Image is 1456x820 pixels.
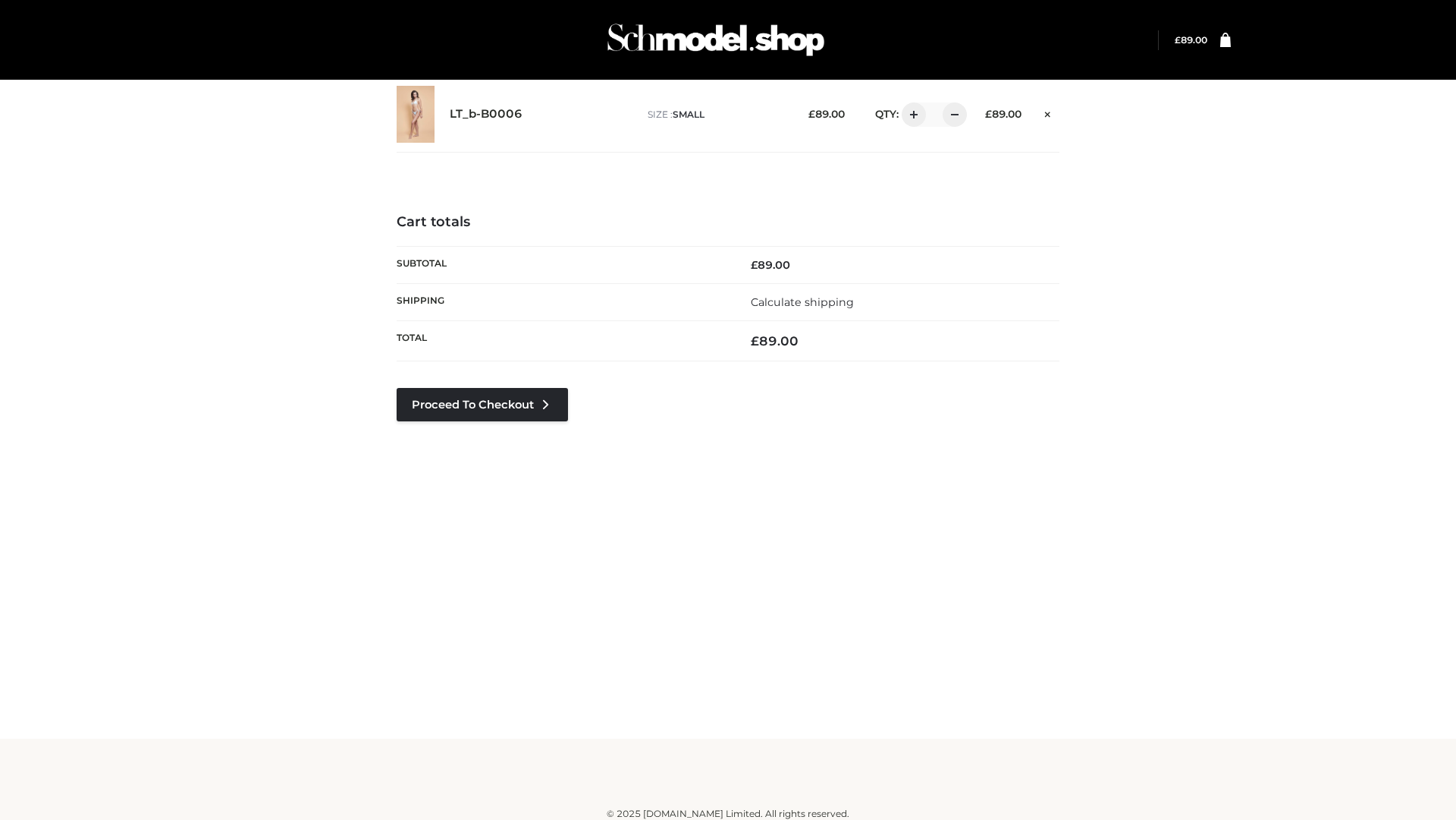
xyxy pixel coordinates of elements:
bdi: 89.00 [985,108,1021,120]
h4: Cart totals [397,214,1059,231]
img: Schmodel Admin 964 [602,10,830,70]
bdi: 89.00 [751,258,790,272]
div: QTY: [860,102,962,127]
a: £89.00 [1175,34,1207,46]
a: Calculate shipping [751,295,854,309]
span: £ [1175,34,1181,46]
bdi: 89.00 [751,333,799,348]
p: size : [648,108,785,121]
th: Shipping [397,283,728,320]
bdi: 89.00 [1175,34,1207,46]
span: £ [751,258,758,272]
span: £ [751,333,759,348]
th: Total [397,321,728,361]
span: £ [985,108,992,120]
span: SMALL [673,109,704,120]
bdi: 89.00 [808,108,845,120]
a: LT_b-B0006 [450,107,522,121]
th: Subtotal [397,246,728,283]
a: Proceed to Checkout [397,388,568,421]
a: Remove this item [1037,102,1059,122]
span: £ [808,108,815,120]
